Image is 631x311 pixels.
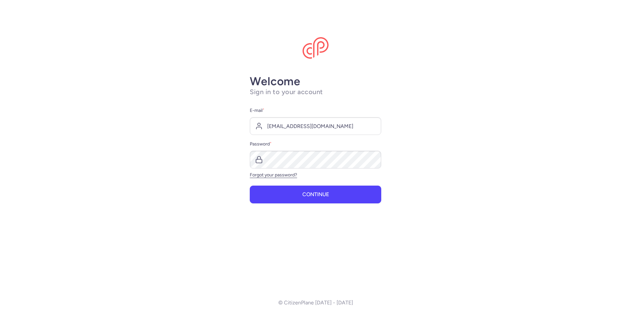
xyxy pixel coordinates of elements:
[278,300,353,306] p: © CitizenPlane [DATE] - [DATE]
[250,88,381,96] h1: Sign in to your account
[250,186,381,203] button: Continue
[250,172,297,178] a: Forgot your password?
[250,140,381,148] label: Password
[250,74,300,88] strong: Welcome
[302,192,329,197] span: Continue
[250,107,381,115] label: E-mail
[250,117,381,135] input: user@example.com
[302,37,329,59] img: CitizenPlane logo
